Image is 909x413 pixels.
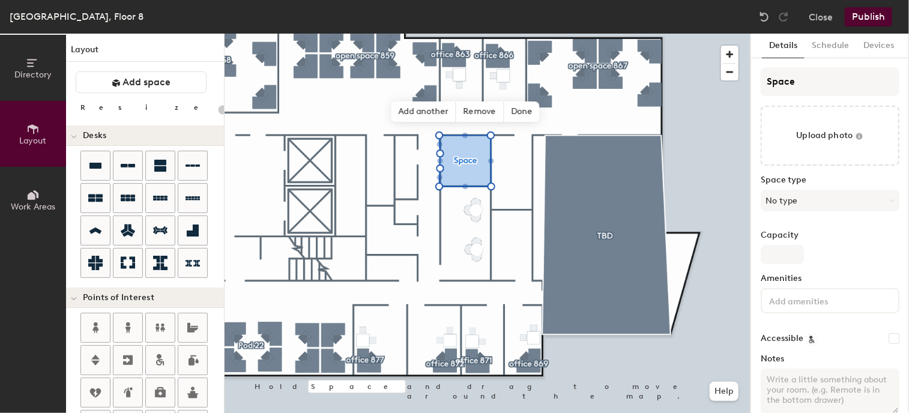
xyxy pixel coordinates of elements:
span: Done [504,101,539,122]
span: Add another [391,101,456,122]
label: Accessible [761,334,803,343]
button: No type [761,190,899,211]
label: Amenities [761,274,899,283]
label: Space type [761,175,899,185]
button: Help [710,382,738,401]
span: Work Areas [11,202,55,212]
button: Upload photo [761,106,899,166]
div: Resize [80,103,213,112]
span: Remove [456,101,504,122]
img: Undo [758,11,770,23]
button: Devices [856,34,901,58]
span: Layout [20,136,47,146]
span: Desks [83,131,106,140]
img: Redo [778,11,790,23]
button: Add space [76,71,207,93]
button: Close [809,7,833,26]
button: Details [762,34,805,58]
button: Publish [845,7,892,26]
span: Add space [123,76,171,88]
span: Points of Interest [83,293,154,303]
div: [GEOGRAPHIC_DATA], Floor 8 [10,9,143,24]
input: Add amenities [767,293,875,307]
label: Capacity [761,231,899,240]
span: Directory [14,70,52,80]
button: Schedule [805,34,856,58]
label: Notes [761,354,899,364]
h1: Layout [66,43,224,62]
